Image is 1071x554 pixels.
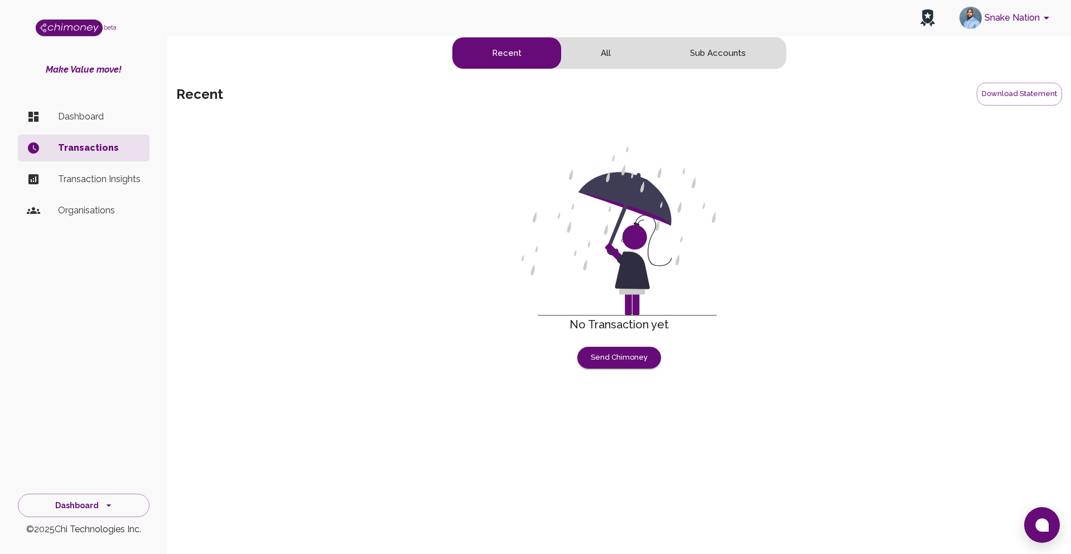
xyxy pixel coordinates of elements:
[577,347,661,369] button: Send Chimoney
[58,141,141,155] p: Transactions
[977,83,1062,106] button: Download Statement
[104,24,117,31] span: beta
[18,494,149,518] button: Dashboard
[561,37,650,69] button: all
[452,37,561,69] button: recent
[58,173,141,186] p: Transaction Insights
[1024,507,1060,543] button: Open chat window
[58,110,141,123] p: Dashboard
[650,37,785,69] button: subaccounts
[36,20,103,36] img: Logo
[176,316,1062,333] h6: No Transaction yet
[959,7,982,29] img: avatar
[522,146,717,316] img: make-it-rain.svg
[58,204,141,217] p: Organisations
[955,3,1058,32] button: account of current user
[176,85,223,103] h5: recent
[452,37,787,69] div: text alignment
